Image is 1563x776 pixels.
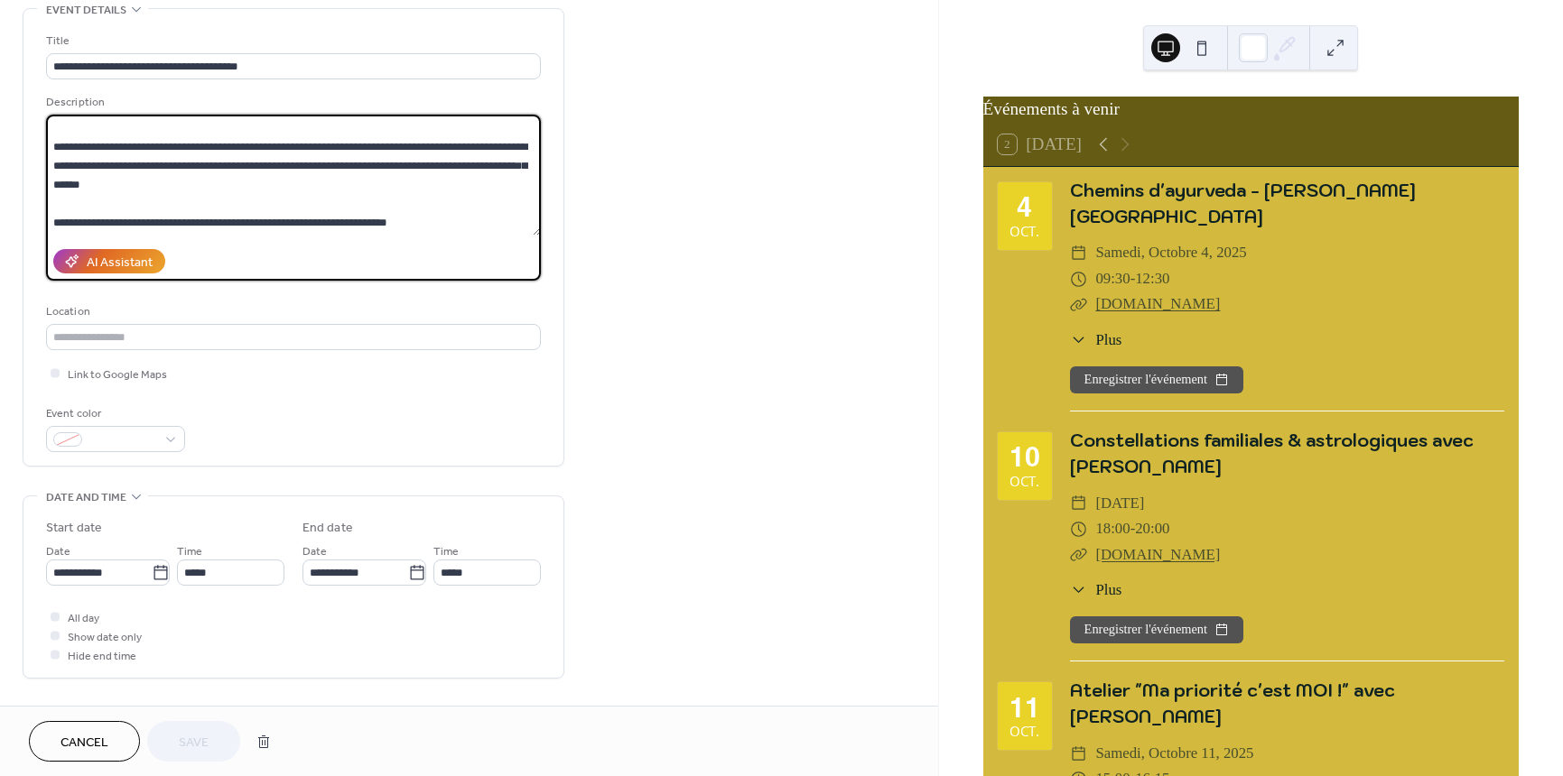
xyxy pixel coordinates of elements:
div: AI Assistant [87,254,153,273]
span: - [1130,266,1136,292]
span: - [1130,516,1136,542]
div: oct. [1009,225,1039,238]
div: Description [46,93,537,112]
button: Cancel [29,721,140,762]
div: Événements à venir [983,97,1519,123]
div: End date [302,519,353,538]
div: ​ [1070,516,1087,542]
span: Show date only [68,628,142,647]
div: ​ [1070,542,1087,568]
div: ​ [1070,291,1087,318]
span: Time [433,542,459,561]
span: Plus [1095,328,1121,351]
span: [DATE] [1095,491,1144,517]
a: Constellations familiales & astrologiques avec [PERSON_NAME] [1070,429,1474,477]
span: Plus [1095,578,1121,601]
span: Date [302,542,327,561]
div: ​ [1070,491,1087,517]
span: Event details [46,1,126,20]
a: [DOMAIN_NAME] [1095,546,1220,563]
button: Enregistrer l'événement [1070,366,1243,393]
a: Atelier "Ma priorité c'est MOI !" avec [PERSON_NAME] [1070,679,1395,727]
div: 10 [1009,443,1040,470]
div: Event color [46,404,181,423]
div: Title [46,32,537,51]
div: Start date [46,519,102,538]
div: Location [46,302,537,321]
div: ​ [1070,741,1087,767]
a: [DOMAIN_NAME] [1095,295,1220,312]
button: Enregistrer l'événement [1070,616,1243,643]
span: 12:30 [1135,266,1169,292]
button: ​Plus [1070,578,1122,601]
div: ​ [1070,266,1087,292]
span: 18:00 [1095,516,1130,542]
button: AI Assistant [53,249,165,273]
div: ​ [1070,240,1087,266]
span: samedi, octobre 11, 2025 [1095,741,1253,767]
div: oct. [1009,475,1039,488]
span: Recurring event [46,700,142,719]
span: samedi, octobre 4, 2025 [1095,240,1246,266]
span: 09:30 [1095,266,1130,292]
button: ​Plus [1070,328,1122,351]
span: Hide end time [68,647,136,666]
div: ​ [1070,578,1087,601]
span: Date and time [46,488,126,507]
span: Cancel [60,734,108,753]
span: 20:00 [1135,516,1169,542]
div: 4 [1017,193,1032,220]
div: oct. [1009,725,1039,738]
span: All day [68,609,99,628]
a: Chemins d'ayurveda - [PERSON_NAME] [GEOGRAPHIC_DATA] [1070,179,1415,227]
div: ​ [1070,328,1087,351]
span: Date [46,542,70,561]
span: Time [177,542,202,561]
span: Link to Google Maps [68,365,167,384]
div: 11 [1009,694,1040,721]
